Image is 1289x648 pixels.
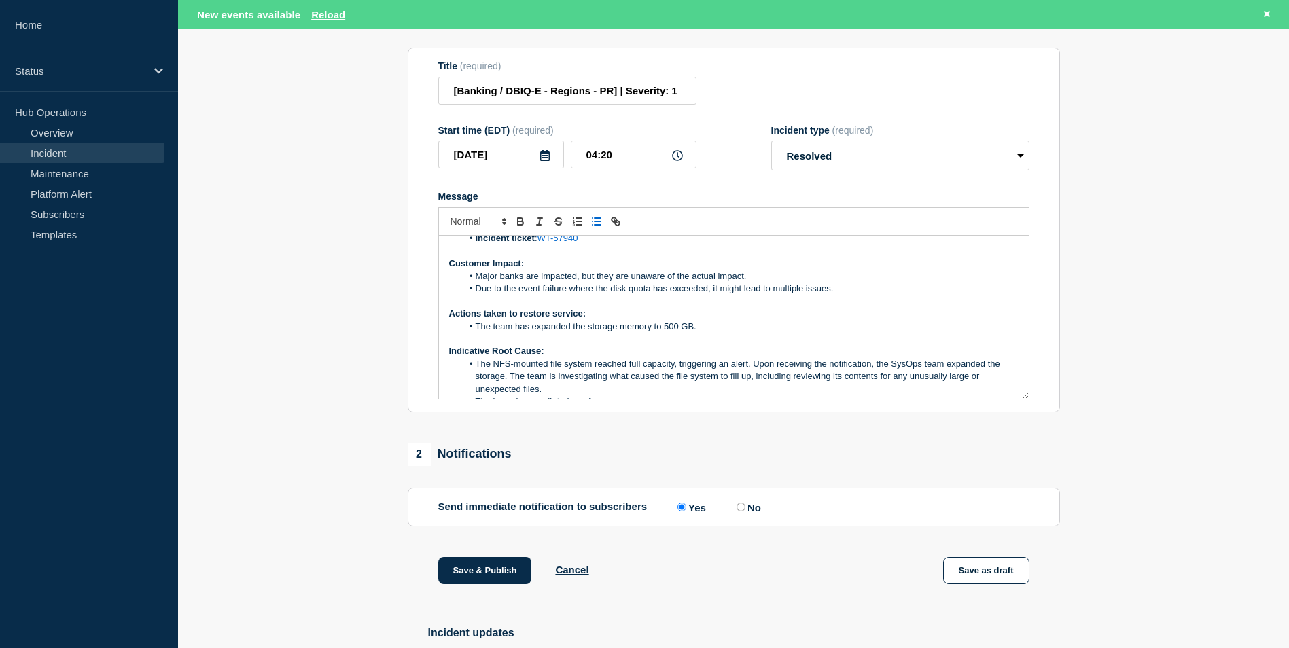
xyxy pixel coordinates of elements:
button: Toggle link [606,213,625,230]
li: Major banks are impacted, but they are unaware of the actual impact. [462,270,1019,283]
strong: Incident ticket [476,233,535,243]
h2: Incident updates [428,627,1060,639]
span: (required) [832,125,874,136]
strong: Actions taken to restore service: [449,308,586,319]
div: Notifications [408,443,512,466]
span: Font size [444,213,511,230]
strong: Customer Impact: [449,258,525,268]
input: Yes [677,503,686,511]
div: Message [438,191,1029,202]
li: The team has expanded the storage memory to 500 GB. [462,321,1019,333]
button: Toggle bulleted list [587,213,606,230]
input: YYYY-MM-DD [438,141,564,168]
input: No [737,503,745,511]
input: HH:MM [571,141,696,168]
li: The issue is remediated as of now. [462,395,1019,408]
p: Status [15,65,145,77]
input: Title [438,77,696,105]
li: The NFS-mounted file system reached full capacity, triggering an alert. Upon receiving the notifi... [462,358,1019,395]
button: Reload [311,9,345,20]
span: New events available [197,9,300,20]
label: No [733,501,761,514]
li: : [462,232,1019,245]
strong: Indicative Root Cause: [449,346,544,356]
button: Toggle bold text [511,213,530,230]
p: Send immediate notification to subscribers [438,501,648,514]
li: Due to the event failure where the disk quota has exceeded, it might lead to multiple issues. [462,283,1019,295]
button: Toggle italic text [530,213,549,230]
div: Title [438,60,696,71]
span: (required) [460,60,501,71]
span: (required) [512,125,554,136]
span: 2 [408,443,431,466]
div: Incident type [771,125,1029,136]
button: Toggle ordered list [568,213,587,230]
div: Start time (EDT) [438,125,696,136]
button: Cancel [555,564,588,575]
label: Yes [674,501,706,514]
select: Incident type [771,141,1029,170]
a: WT-57940 [537,233,578,243]
div: Send immediate notification to subscribers [438,501,1029,514]
button: Save as draft [943,557,1029,584]
div: Message [439,236,1029,399]
button: Toggle strikethrough text [549,213,568,230]
button: Save & Publish [438,557,532,584]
